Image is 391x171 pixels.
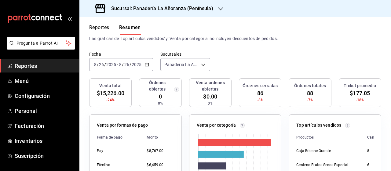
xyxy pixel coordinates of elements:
th: Monto [142,131,174,144]
input: -- [119,62,122,67]
p: Top artículos vendidos [296,122,341,128]
th: Cantidad [362,131,388,144]
span: Facturación [15,122,74,130]
th: Productos [296,131,362,144]
input: -- [99,62,104,67]
span: Panadería La Añoranza (Península) [164,61,199,68]
span: $177.05 [350,89,370,97]
button: open_drawer_menu [67,16,72,21]
a: Pregunta a Parrot AI [4,44,75,51]
div: $6,459.00 [147,162,174,168]
h3: Órdenes totales [294,83,326,89]
span: / [104,62,106,67]
div: $8,767.00 [147,148,174,154]
span: -18% [356,97,364,103]
input: ---- [106,62,116,67]
h3: Órdenes cerradas [243,83,278,89]
span: Menú [15,77,74,85]
span: 0% [208,101,213,106]
div: navigation tabs [89,24,141,35]
input: -- [124,62,130,67]
div: Caja Brioche Grande [296,148,357,154]
span: Suscripción [15,152,74,160]
button: Reportes [89,24,109,35]
h3: Venta órdenes abiertas [192,80,229,92]
span: -7% [307,97,313,103]
div: 6 [367,162,383,168]
span: / [97,62,99,67]
span: Inventarios [15,137,74,145]
span: / [130,62,131,67]
span: 88 [307,89,313,97]
span: 86 [257,89,263,97]
th: Forma de pago [97,131,142,144]
div: Pay [97,148,137,154]
span: Configuración [15,92,74,100]
p: Venta por formas de pago [97,122,148,128]
h3: Venta total [99,83,121,89]
div: Centeno Frutos Secos Especial [296,162,357,168]
span: - [117,62,118,67]
span: 0 [159,92,162,101]
input: ---- [131,62,142,67]
span: $15,226.00 [97,89,124,97]
span: Pregunta a Parrot AI [16,40,66,46]
button: Pregunta a Parrot AI [7,37,75,50]
p: Venta por categoría [197,122,236,128]
h3: Sucursal: Panadería La Añoranza (Península) [106,5,213,12]
span: -8% [257,97,263,103]
h3: Órdenes abiertas [142,80,173,92]
div: 8 [367,148,383,154]
span: $0.00 [203,92,217,101]
label: Fecha [89,52,153,56]
span: Personal [15,107,74,115]
span: -24% [106,97,115,103]
span: / [122,62,124,67]
div: Efectivo [97,162,137,168]
input: -- [94,62,97,67]
h3: Ticket promedio [344,83,376,89]
span: Reportes [15,62,74,70]
label: Sucursales [160,52,210,56]
span: 0% [158,101,163,106]
button: Resumen [119,24,141,35]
